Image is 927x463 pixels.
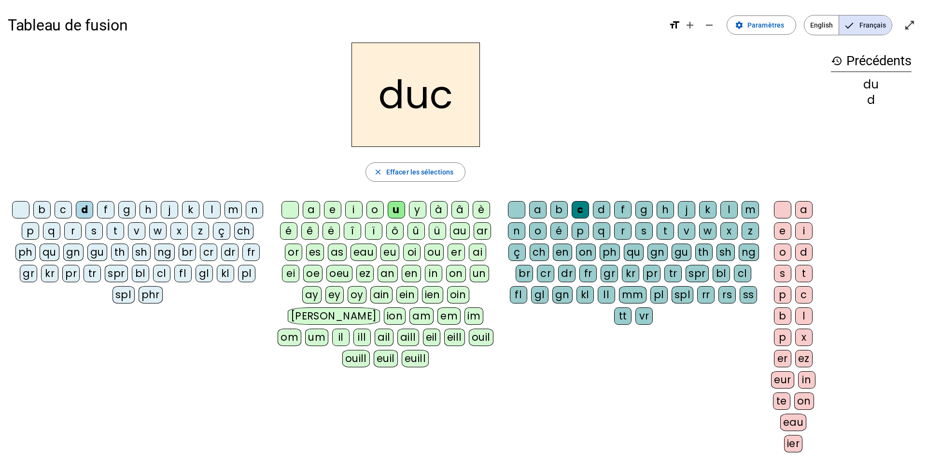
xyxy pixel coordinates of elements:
div: gn [647,244,668,261]
div: r [64,222,82,240]
button: Augmenter la taille de la police [680,15,700,35]
div: x [795,329,813,346]
div: on [794,392,814,410]
div: om [278,329,301,346]
div: fr [242,244,260,261]
div: fl [510,286,527,304]
div: v [128,222,145,240]
div: y [409,201,426,218]
div: ll [598,286,615,304]
div: kr [41,265,58,282]
div: ai [469,244,486,261]
div: e [774,222,791,240]
div: p [572,222,589,240]
div: qu [40,244,59,261]
span: Français [839,15,892,35]
div: q [43,222,60,240]
div: ë [323,222,340,240]
div: j [678,201,695,218]
div: ar [474,222,491,240]
div: fr [579,265,597,282]
div: or [285,244,302,261]
div: a [529,201,547,218]
button: Entrer en plein écran [900,15,919,35]
button: Paramètres [727,15,796,35]
div: dr [558,265,576,282]
div: a [795,201,813,218]
div: e [324,201,341,218]
div: pr [643,265,660,282]
div: sh [132,244,151,261]
div: ay [302,286,322,304]
mat-icon: history [831,55,843,67]
div: spr [105,265,128,282]
span: Paramètres [747,19,784,31]
div: du [831,79,912,90]
div: i [795,222,813,240]
div: ç [213,222,230,240]
div: spr [686,265,709,282]
div: ez [356,265,374,282]
div: v [678,222,695,240]
div: ill [353,329,371,346]
div: s [635,222,653,240]
span: English [804,15,839,35]
div: o [366,201,384,218]
div: vr [635,307,653,325]
div: û [407,222,425,240]
div: bl [713,265,730,282]
div: f [97,201,114,218]
div: d [76,201,93,218]
div: u [388,201,405,218]
div: p [774,329,791,346]
div: é [280,222,297,240]
div: x [720,222,738,240]
div: à [430,201,448,218]
div: ph [15,244,36,261]
div: m [742,201,759,218]
div: ouil [469,329,493,346]
div: eil [423,329,441,346]
div: n [246,201,263,218]
span: Effacer les sélections [386,166,453,178]
div: cl [153,265,170,282]
h1: Tableau de fusion [8,10,661,41]
div: o [529,222,547,240]
div: f [614,201,632,218]
div: [PERSON_NAME] [288,307,380,325]
div: rs [718,286,736,304]
div: ein [396,286,418,304]
div: gn [63,244,84,261]
div: i [345,201,363,218]
div: dr [221,244,239,261]
div: è [473,201,490,218]
div: tt [614,307,632,325]
h3: Précédents [831,50,912,72]
div: oin [447,286,469,304]
div: gl [196,265,213,282]
div: cr [200,244,217,261]
mat-icon: format_size [669,19,680,31]
div: fl [174,265,192,282]
h2: duc [351,43,480,147]
div: p [22,222,39,240]
div: em [437,307,461,325]
div: ê [301,222,319,240]
div: o [774,244,791,261]
div: l [795,307,813,325]
div: pl [650,286,668,304]
div: kl [576,286,594,304]
div: oe [303,265,323,282]
div: ei [282,265,299,282]
div: aill [397,329,419,346]
div: â [451,201,469,218]
div: ss [740,286,757,304]
div: euil [374,350,398,367]
div: on [576,244,596,261]
div: l [203,201,221,218]
div: l [720,201,738,218]
div: sh [716,244,735,261]
div: in [425,265,442,282]
div: ou [424,244,444,261]
div: eau [780,414,807,431]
